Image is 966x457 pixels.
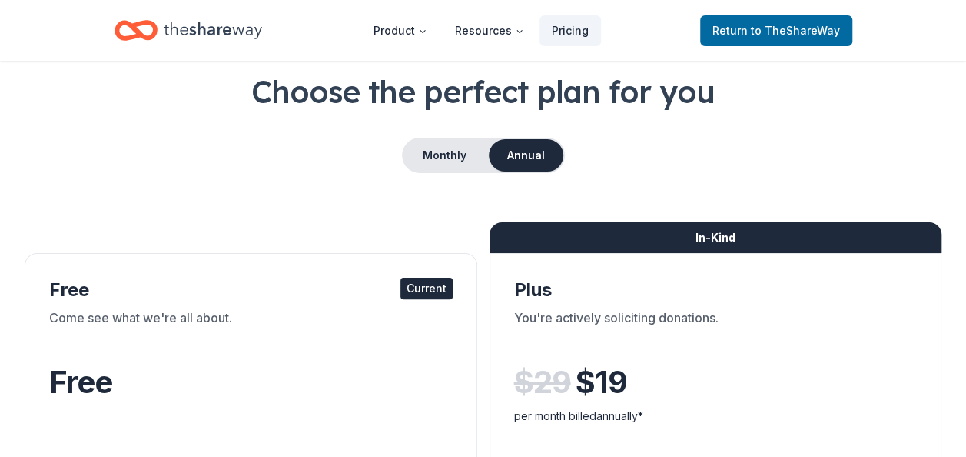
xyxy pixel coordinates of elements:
[115,12,262,48] a: Home
[25,70,941,113] h1: Choose the perfect plan for you
[361,12,601,48] nav: Main
[539,15,601,46] a: Pricing
[403,139,486,172] button: Monthly
[49,363,112,401] span: Free
[514,309,918,352] div: You're actively soliciting donations.
[49,278,453,302] div: Free
[751,24,840,37] span: to TheShareWay
[712,22,840,40] span: Return
[514,407,918,425] div: per month billed annually*
[49,309,453,352] div: Come see what we're all about.
[443,15,536,46] button: Resources
[490,222,942,253] div: In-Kind
[700,15,852,46] a: Returnto TheShareWay
[361,15,440,46] button: Product
[400,278,453,299] div: Current
[489,139,563,172] button: Annual
[576,361,627,404] span: $ 19
[514,278,918,302] div: Plus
